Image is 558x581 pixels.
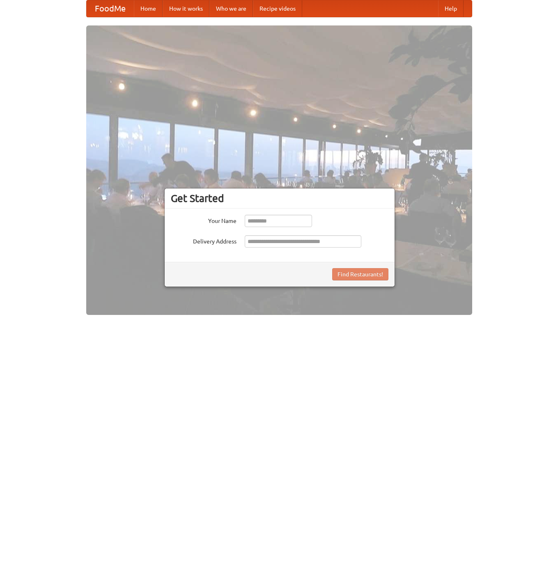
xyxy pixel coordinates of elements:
[171,192,388,204] h3: Get Started
[87,0,134,17] a: FoodMe
[171,215,237,225] label: Your Name
[332,268,388,280] button: Find Restaurants!
[134,0,163,17] a: Home
[209,0,253,17] a: Who we are
[171,235,237,246] label: Delivery Address
[253,0,302,17] a: Recipe videos
[163,0,209,17] a: How it works
[438,0,464,17] a: Help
